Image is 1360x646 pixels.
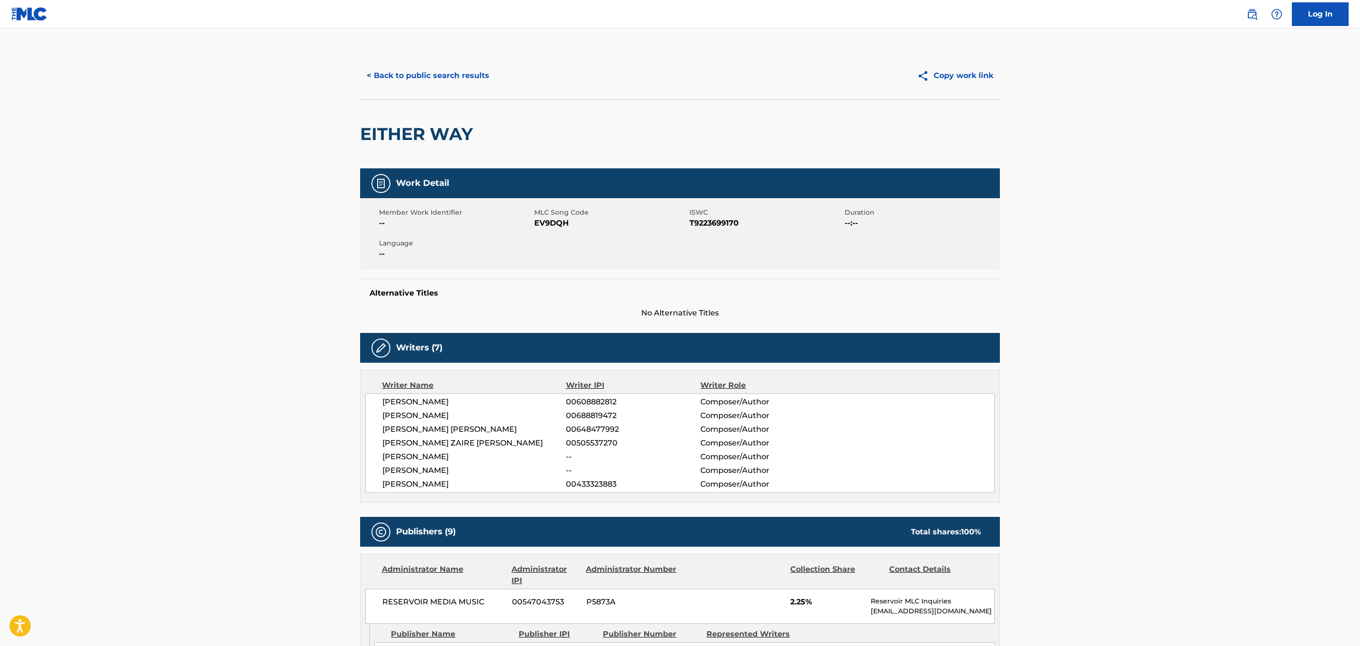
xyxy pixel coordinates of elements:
[586,564,678,586] div: Administrator Number
[382,424,566,435] span: [PERSON_NAME] [PERSON_NAME]
[845,218,998,229] span: --:--
[382,380,566,391] div: Writer Name
[700,451,823,463] span: Composer/Author
[700,465,823,476] span: Composer/Author
[586,596,678,608] span: P5873A
[534,208,687,218] span: MLC Song Code
[379,208,532,218] span: Member Work Identifier
[566,465,700,476] span: --
[382,437,566,449] span: [PERSON_NAME] ZAIRE [PERSON_NAME]
[396,526,456,537] h5: Publishers (9)
[382,479,566,490] span: [PERSON_NAME]
[911,526,981,538] div: Total shares:
[790,596,864,608] span: 2.25%
[519,629,596,640] div: Publisher IPI
[700,380,823,391] div: Writer Role
[566,437,700,449] span: 00505537270
[961,527,981,536] span: 100 %
[382,410,566,421] span: [PERSON_NAME]
[1246,9,1258,20] img: search
[845,208,998,218] span: Duration
[566,451,700,463] span: --
[534,218,687,229] span: EV9DQH
[566,410,700,421] span: 00688819472
[566,396,700,408] span: 00608882812
[603,629,699,640] div: Publisher Number
[566,479,700,490] span: 00433323883
[382,465,566,476] span: [PERSON_NAME]
[382,596,505,608] span: RESERVOIR MEDIA MUSIC
[689,208,842,218] span: ISWC
[382,564,504,586] div: Administrator Name
[790,564,882,586] div: Collection Share
[700,424,823,435] span: Composer/Author
[396,178,449,189] h5: Work Detail
[1292,2,1349,26] a: Log In
[871,606,994,616] p: [EMAIL_ADDRESS][DOMAIN_NAME]
[379,218,532,229] span: --
[11,7,48,21] img: MLC Logo
[379,238,532,248] span: Language
[375,342,387,354] img: Writers
[700,479,823,490] span: Composer/Author
[889,564,981,586] div: Contact Details
[566,380,701,391] div: Writer IPI
[700,437,823,449] span: Composer/Author
[360,123,477,145] h2: EITHER WAY
[360,307,1000,319] span: No Alternative Titles
[689,218,842,229] span: T9223699170
[512,596,579,608] span: 00547043753
[566,424,700,435] span: 00648477992
[512,564,579,586] div: Administrator IPI
[379,248,532,260] span: --
[1267,5,1286,24] div: Help
[382,451,566,463] span: [PERSON_NAME]
[1271,9,1282,20] img: help
[396,342,442,353] h5: Writers (7)
[382,396,566,408] span: [PERSON_NAME]
[375,526,387,538] img: Publishers
[391,629,512,640] div: Publisher Name
[1243,5,1262,24] a: Public Search
[700,396,823,408] span: Composer/Author
[370,288,990,298] h5: Alternative Titles
[700,410,823,421] span: Composer/Author
[360,64,496,87] button: < Back to public search results
[910,64,1000,87] button: Copy work link
[871,596,994,606] p: Reservoir MLC Inquiries
[375,178,387,189] img: Work Detail
[706,629,803,640] div: Represented Writers
[917,70,934,82] img: Copy work link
